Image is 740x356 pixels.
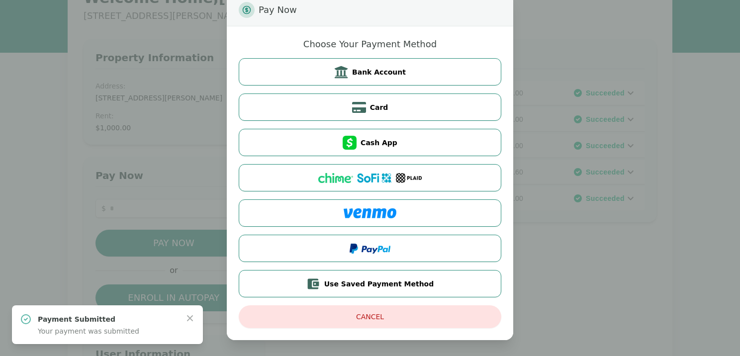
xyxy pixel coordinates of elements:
[303,38,437,50] h2: Choose Your Payment Method
[324,279,434,289] span: Use Saved Payment Method
[396,173,422,183] img: Plaid logo
[259,2,297,18] span: Pay Now
[370,102,388,112] span: Card
[318,173,353,183] img: Chime logo
[350,244,390,254] img: PayPal logo
[38,314,177,324] p: Payment Submitted
[344,208,396,218] img: Venmo logo
[239,58,501,86] button: Bank Account
[239,129,501,156] button: Cash App
[361,138,397,148] span: Cash App
[239,305,501,328] button: Cancel
[239,270,501,297] button: Use Saved Payment Method
[357,173,392,183] img: SoFi logo
[352,67,406,77] span: Bank Account
[38,326,177,336] p: Your payment was submitted
[239,93,501,121] button: Card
